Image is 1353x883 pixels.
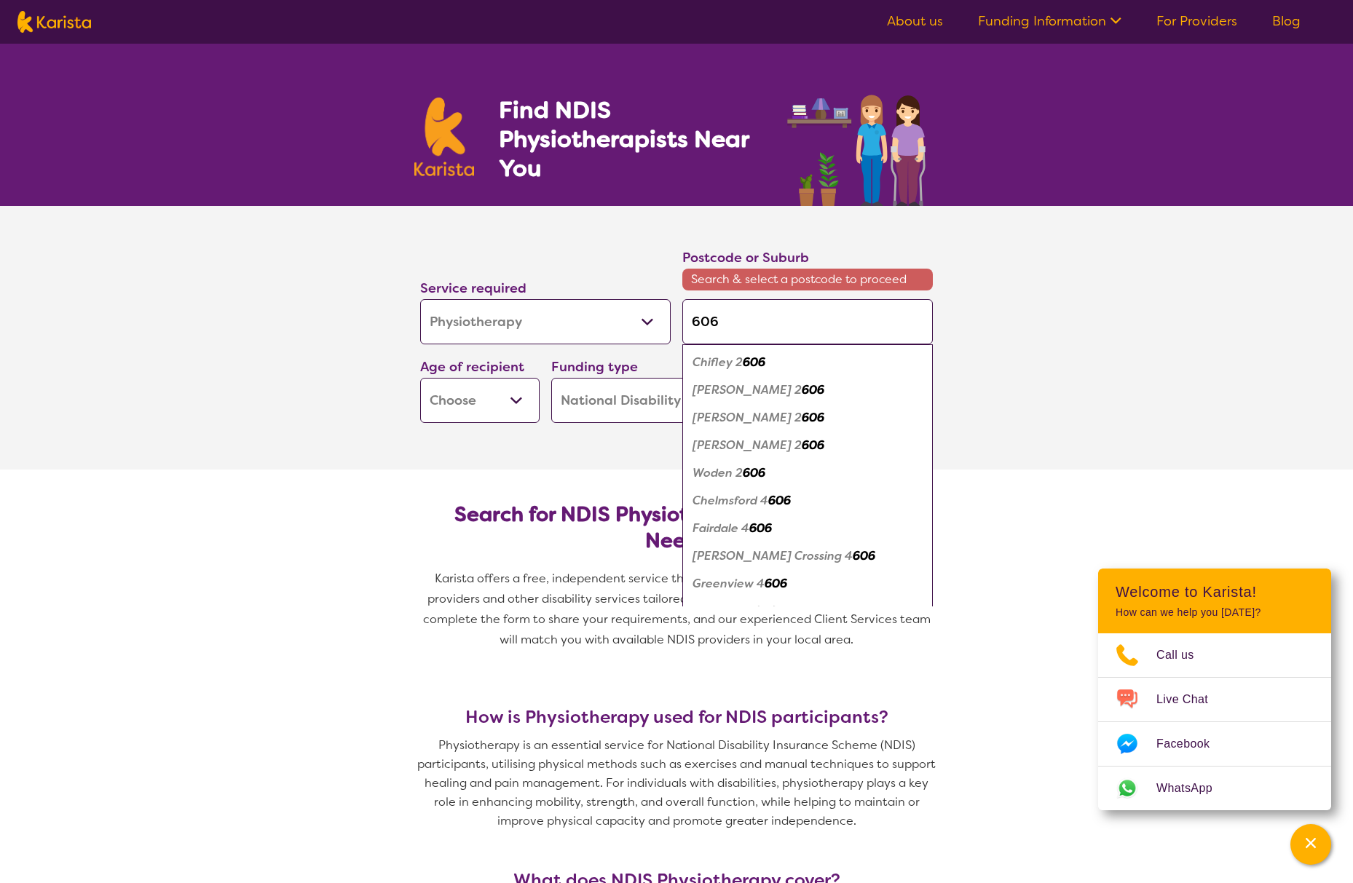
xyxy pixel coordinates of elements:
[693,576,765,591] em: Greenview 4
[887,12,943,30] a: About us
[765,576,787,591] em: 606
[1098,569,1331,810] div: Channel Menu
[693,603,754,619] em: Leafdale 4
[783,79,939,206] img: physiotherapy
[749,520,772,536] em: 606
[682,299,933,344] input: Type
[690,459,926,487] div: Woden 2606
[1156,644,1212,666] span: Call us
[1098,633,1331,810] ul: Choose channel
[1156,12,1237,30] a: For Providers
[693,465,743,480] em: Woden 2
[414,736,939,831] p: Physiotherapy is an essential service for National Disability Insurance Scheme (NDIS) participant...
[693,382,802,397] em: [PERSON_NAME] 2
[690,487,926,515] div: Chelmsford 4606
[690,570,926,598] div: Greenview 4606
[1290,824,1331,865] button: Channel Menu
[690,515,926,542] div: Fairdale 4606
[802,437,824,453] em: 606
[1272,12,1301,30] a: Blog
[414,707,939,727] h3: How is Physiotherapy used for NDIS participants?
[754,603,776,619] em: 606
[690,349,926,376] div: Chifley 2606
[853,548,875,563] em: 606
[1156,689,1226,710] span: Live Chat
[690,542,926,570] div: Ficks Crossing 4606
[802,410,824,425] em: 606
[690,376,926,404] div: Lyons 2606
[1116,606,1314,619] p: How can we help you [DATE]?
[1116,583,1314,601] h2: Welcome to Karista!
[551,358,638,376] label: Funding type
[978,12,1121,30] a: Funding Information
[682,269,933,290] span: Search & select a postcode to proceed
[768,493,791,508] em: 606
[414,569,939,650] p: Karista offers a free, independent service that connects you with NDIS physiotherapy providers an...
[693,493,768,508] em: Chelmsford 4
[743,355,765,370] em: 606
[1156,777,1230,799] span: WhatsApp
[1156,733,1227,755] span: Facebook
[499,95,768,183] h1: Find NDIS Physiotherapists Near You
[432,502,921,554] h2: Search for NDIS Physiotherapy by Location & Needs
[693,437,802,453] em: [PERSON_NAME] 2
[420,358,524,376] label: Age of recipient
[693,355,743,370] em: Chifley 2
[690,404,926,432] div: O'Malley 2606
[682,249,809,266] label: Postcode or Suburb
[1098,767,1331,810] a: Web link opens in a new tab.
[693,548,853,563] em: [PERSON_NAME] Crossing 4
[17,11,91,33] img: Karista logo
[743,465,765,480] em: 606
[420,280,526,297] label: Service required
[693,520,749,536] em: Fairdale 4
[802,382,824,397] em: 606
[690,598,926,625] div: Leafdale 4606
[693,410,802,425] em: [PERSON_NAME] 2
[414,98,474,176] img: Karista logo
[690,432,926,459] div: Phillip 2606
